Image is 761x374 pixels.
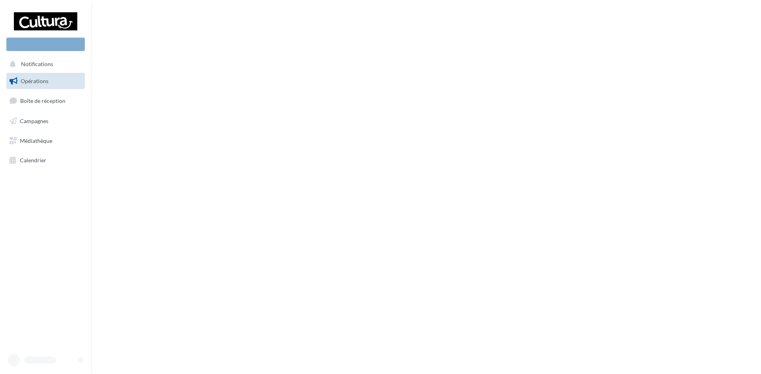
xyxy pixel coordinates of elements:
span: Campagnes [20,118,48,124]
a: Médiathèque [5,133,86,149]
div: Nouvelle campagne [6,38,85,51]
a: Boîte de réception [5,92,86,109]
a: Calendrier [5,152,86,169]
span: Médiathèque [20,137,52,144]
span: Opérations [21,78,48,84]
span: Boîte de réception [20,97,65,104]
a: Opérations [5,73,86,89]
a: Campagnes [5,113,86,129]
span: Notifications [21,61,53,68]
span: Calendrier [20,157,46,163]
